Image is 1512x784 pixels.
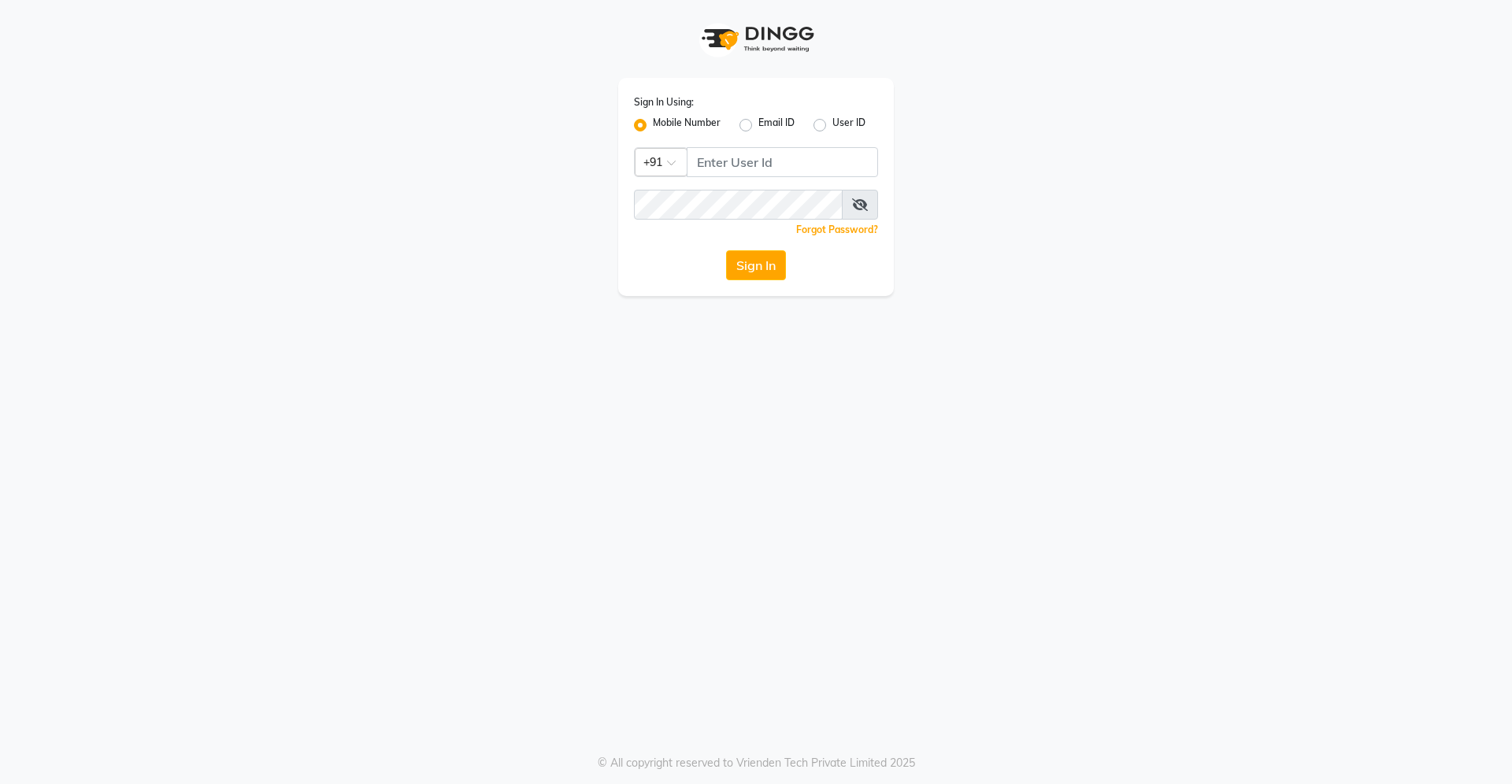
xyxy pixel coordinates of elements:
[634,190,843,220] input: Username
[832,116,865,135] label: User ID
[634,95,694,109] label: Sign In Using:
[758,116,795,135] label: Email ID
[693,16,819,62] img: logo1.svg
[726,250,786,280] button: Sign In
[653,116,721,135] label: Mobile Number
[796,224,878,235] a: Forgot Password?
[687,147,878,177] input: Username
